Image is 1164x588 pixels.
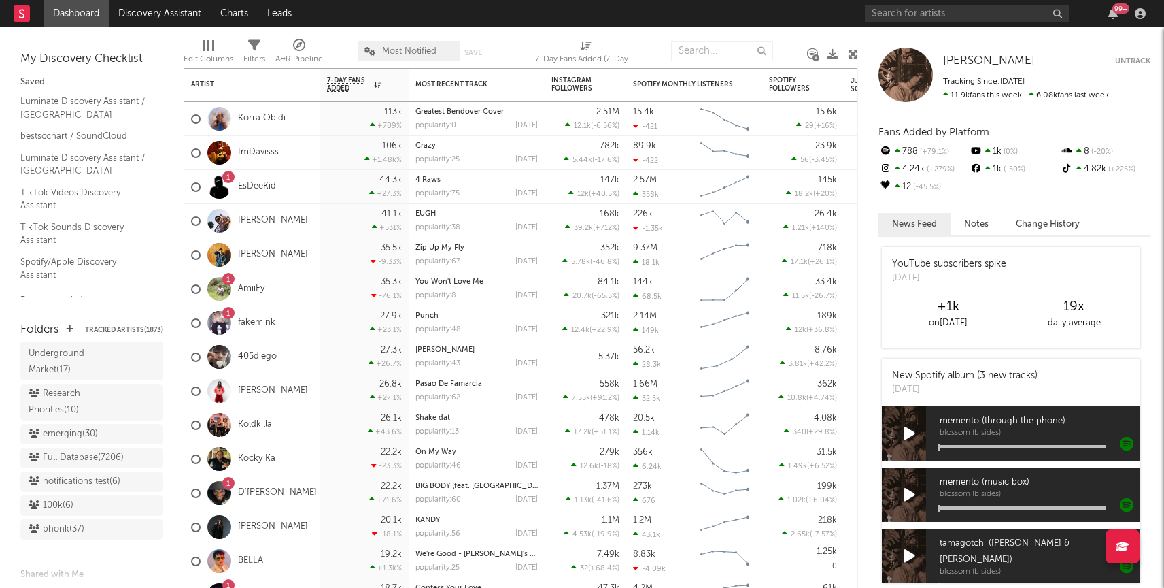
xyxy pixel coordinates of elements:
[783,291,837,300] div: ( )
[20,185,150,213] a: TikTok Videos Discovery Assistant
[29,497,73,514] div: 100k ( 6 )
[415,551,604,558] a: We're Good - [PERSON_NAME]'s Swing Yo Hips Remix
[574,225,593,232] span: 39.2k
[415,176,538,184] div: 4 Raws
[694,272,755,306] svg: Chart title
[20,293,163,309] div: Recommended
[238,555,263,567] a: BELLA
[571,259,590,266] span: 5.78k
[238,351,277,363] a: 405diego
[566,495,619,504] div: ( )
[885,315,1011,331] div: on [DATE]
[795,191,813,198] span: 18.2k
[780,359,837,368] div: ( )
[779,461,837,470] div: ( )
[415,448,538,456] div: On My Way
[814,414,837,423] div: 4.08k
[633,258,660,267] div: 18.1k
[878,213,951,235] button: News Feed
[787,395,806,402] span: 10.8k
[238,249,308,261] a: [PERSON_NAME]
[817,312,837,321] div: 189k
[515,428,538,436] div: [DATE]
[633,278,653,287] div: 144k
[789,361,807,368] span: 3.81k
[515,156,538,163] div: [DATE]
[20,448,163,468] a: Full Database(7206)
[381,210,402,218] div: 41.1k
[600,244,619,252] div: 352k
[415,380,538,388] div: Pasao De Famarcia
[565,427,619,436] div: ( )
[694,510,755,544] svg: Chart title
[571,461,619,470] div: ( )
[572,395,590,402] span: 7.55k
[943,78,1025,86] span: Tracking Since: [DATE]
[238,453,275,465] a: Kocky Ka
[593,122,617,130] span: -6.56 %
[925,166,955,174] span: +279 %
[795,327,806,334] span: 12k
[809,361,835,368] span: +42.2 %
[381,516,402,525] div: 20.1k
[564,291,619,300] div: ( )
[515,292,538,299] div: [DATE]
[633,448,653,457] div: 356k
[20,384,163,421] a: Research Priorities(10)
[415,142,538,150] div: Crazy
[415,210,436,218] a: EUGH
[811,293,835,300] span: -26.7 %
[815,142,837,150] div: 23.9k
[694,374,755,408] svg: Chart title
[238,487,317,499] a: D'[PERSON_NAME]
[778,393,837,402] div: ( )
[415,462,461,470] div: popularity: 46
[1108,8,1118,19] button: 99+
[565,223,619,232] div: ( )
[793,429,806,436] span: 340
[574,122,591,130] span: 12.1k
[371,291,402,300] div: -76.1 %
[782,257,837,266] div: ( )
[811,225,835,232] span: +140 %
[275,34,323,73] div: A&R Pipeline
[238,385,308,397] a: [PERSON_NAME]
[415,360,460,367] div: popularity: 43
[369,359,402,368] div: +26.7 %
[184,34,233,73] div: Edit Columns
[600,463,617,470] span: -18 %
[633,428,660,437] div: 1.14k
[370,121,402,130] div: +709 %
[275,51,323,67] div: A&R Pipeline
[633,142,656,150] div: 89.9k
[787,497,806,504] span: 1.02k
[415,156,460,163] div: popularity: 25
[788,463,807,470] span: 1.49k
[1060,143,1150,161] div: 8
[20,424,163,444] a: emerging(30)
[633,414,655,423] div: 20.5k
[1115,54,1150,68] button: Untrack
[577,191,589,198] span: 12k
[551,76,599,93] div: Instagram Followers
[918,148,949,156] span: +79.1 %
[384,108,402,116] div: 113k
[415,346,538,354] div: Michael Jordan
[808,429,835,436] span: +29.8 %
[415,312,439,320] a: Punch
[694,136,755,170] svg: Chart title
[808,497,835,504] span: +6.04 %
[1106,166,1135,174] span: +225 %
[598,353,619,361] div: 5.37k
[568,189,619,198] div: ( )
[633,224,663,233] div: -1.35k
[1112,3,1129,14] div: 99 +
[20,129,150,144] a: bestscchart / SoundCloud
[415,224,460,231] div: popularity: 38
[415,176,441,184] a: 4 Raws
[20,322,59,338] div: Folders
[1002,213,1093,235] button: Change History
[535,34,637,73] div: 7-Day Fans Added (7-Day Fans Added)
[769,76,817,93] div: Spotify Followers
[415,190,460,197] div: popularity: 75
